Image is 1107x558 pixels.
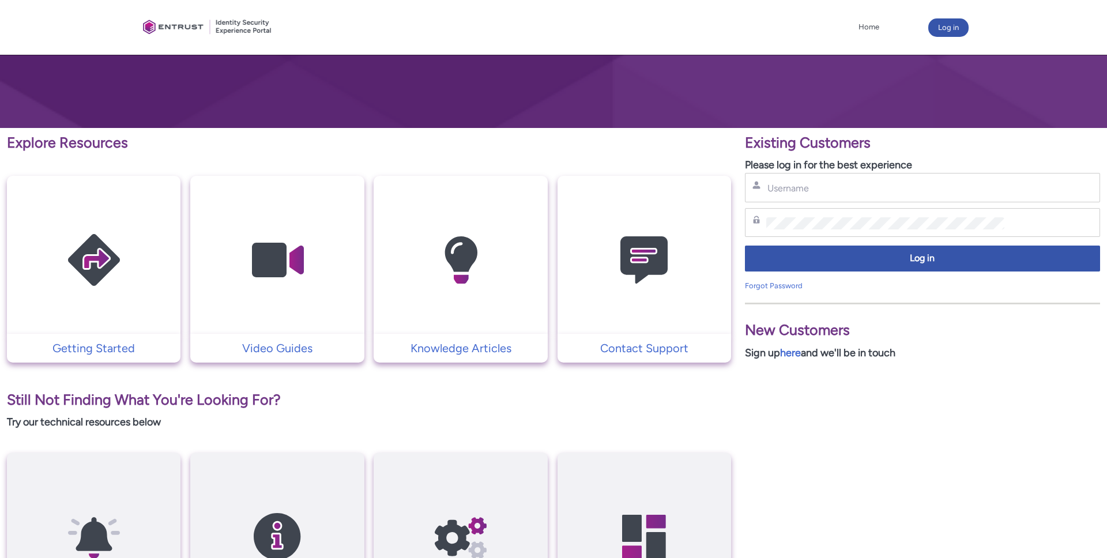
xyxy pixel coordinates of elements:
[563,340,725,357] p: Contact Support
[7,340,180,357] a: Getting Started
[928,18,969,37] button: Log in
[766,182,1004,194] input: Username
[7,389,731,411] p: Still Not Finding What You're Looking For?
[13,340,175,357] p: Getting Started
[196,340,358,357] p: Video Guides
[379,340,541,357] p: Knowledge Articles
[39,198,149,322] img: Getting Started
[745,319,1100,341] p: New Customers
[7,132,731,154] p: Explore Resources
[745,157,1100,173] p: Please log in for the best experience
[856,18,882,36] a: Home
[223,198,332,322] img: Video Guides
[374,340,547,357] a: Knowledge Articles
[752,252,1093,265] span: Log in
[406,198,515,322] img: Knowledge Articles
[745,281,803,290] a: Forgot Password
[190,340,364,357] a: Video Guides
[7,414,731,430] p: Try our technical resources below
[589,198,699,322] img: Contact Support
[558,340,731,357] a: Contact Support
[780,346,801,359] a: here
[745,345,1100,361] p: Sign up and we'll be in touch
[745,246,1100,272] button: Log in
[745,132,1100,154] p: Existing Customers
